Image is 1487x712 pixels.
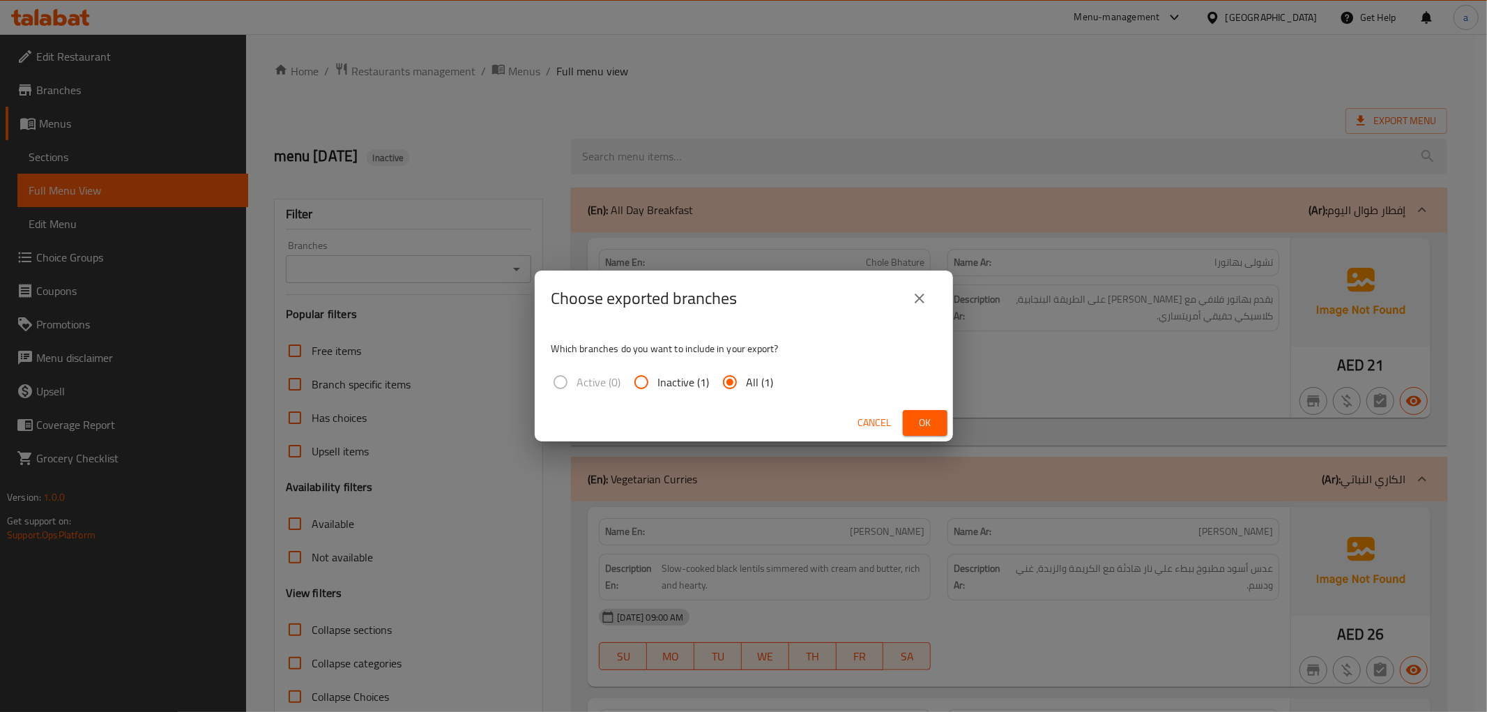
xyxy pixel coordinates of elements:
[577,374,621,391] span: Active (0)
[551,342,936,356] p: Which branches do you want to include in your export?
[551,287,738,310] h2: Choose exported branches
[903,410,947,436] button: Ok
[858,414,892,432] span: Cancel
[914,414,936,432] span: Ok
[747,374,774,391] span: All (1)
[903,282,936,315] button: close
[658,374,710,391] span: Inactive (1)
[853,410,897,436] button: Cancel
